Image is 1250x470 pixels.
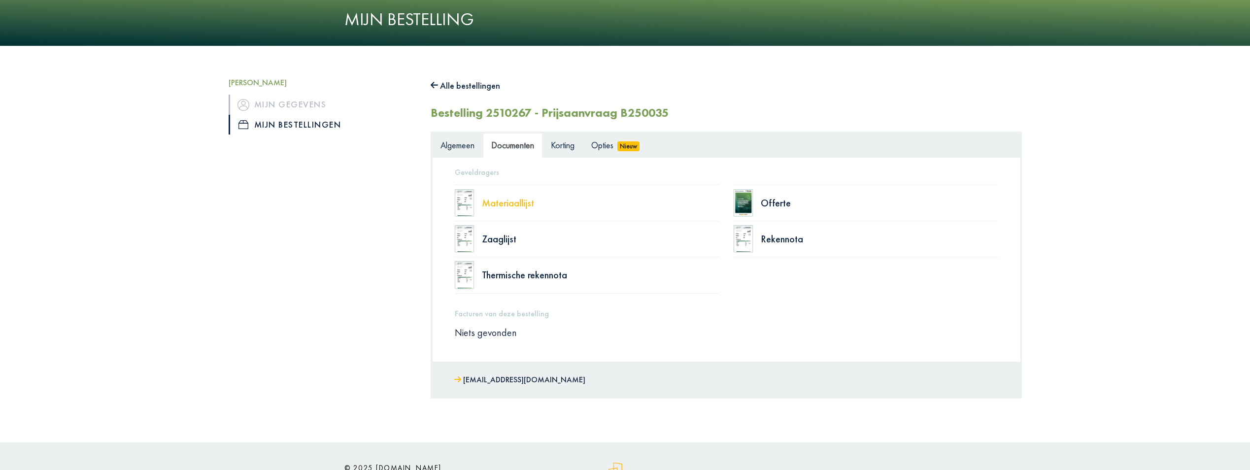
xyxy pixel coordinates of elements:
a: iconMijn gegevens [229,95,416,114]
h5: Geveldragers [455,168,998,177]
h1: Mijn bestelling [344,9,906,30]
img: icon [238,120,248,129]
span: Documenten [491,139,534,151]
span: Algemeen [440,139,474,151]
button: Alle bestellingen [431,78,501,94]
span: Korting [551,139,574,151]
ul: Tabs [432,133,1020,157]
h2: Bestelling 2510267 - Prijsaanvraag B250035 [431,106,669,120]
div: Thermische rekennota [482,270,719,280]
a: [EMAIL_ADDRESS][DOMAIN_NAME] [454,373,585,387]
a: iconMijn bestellingen [229,115,416,134]
img: icon [237,99,249,111]
span: Opties [591,139,613,151]
div: Offerte [761,198,998,208]
img: doc [455,225,474,253]
img: doc [455,261,474,289]
img: doc [734,189,753,217]
div: Zaaglijst [482,234,719,244]
div: Niets gevonden [447,326,1006,339]
img: doc [455,189,474,217]
h5: Facturen van deze bestelling [455,309,998,318]
img: doc [734,225,753,253]
h5: [PERSON_NAME] [229,78,416,87]
span: Nieuw [617,141,640,151]
div: Materiaallijst [482,198,719,208]
div: Rekennota [761,234,998,244]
